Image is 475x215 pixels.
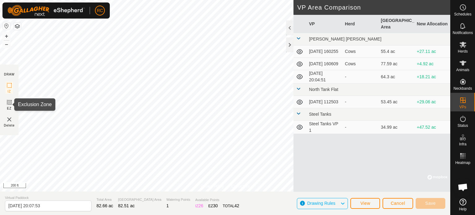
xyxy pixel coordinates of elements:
span: Herds [458,49,468,53]
img: VP [6,116,13,123]
div: DRAW [4,72,15,77]
img: Gallagher Logo [7,5,85,16]
span: RC [97,7,103,14]
td: Steel Tanks VP 1 [306,121,342,134]
span: Virtual Paddock [5,195,92,200]
span: EZ [7,106,12,111]
th: Herd [342,15,378,33]
span: Help [459,207,467,211]
span: IZ [8,89,11,94]
button: + [3,32,10,40]
span: View [360,201,370,206]
span: Status [457,124,468,127]
span: 26 [199,203,203,208]
span: 30 [213,203,218,208]
span: Delete [4,123,15,128]
td: +47.52 ac [414,121,450,134]
th: [GEOGRAPHIC_DATA] Area [379,15,414,33]
span: Notifications [453,31,473,35]
span: Cancel [391,201,405,206]
td: [DATE] 112503 [306,96,342,108]
button: Map Layers [14,23,21,30]
td: 77.59 ac [379,58,414,70]
span: Available Points [195,197,239,203]
td: [DATE] 20:04:51 [306,70,342,84]
span: 42 [234,203,239,208]
button: Save [416,198,445,209]
span: Steel Tanks [309,112,331,117]
h2: VP Area Comparison [297,4,450,11]
span: 1 [166,203,169,208]
span: North Tank Flat [309,87,338,92]
span: Animals [456,68,469,72]
td: +4.92 ac [414,58,450,70]
td: +29.06 ac [414,96,450,108]
span: 82.66 ac [96,203,113,208]
button: Cancel [383,198,413,209]
td: 53.45 ac [379,96,414,108]
td: 34.99 ac [379,121,414,134]
th: VP [306,15,342,33]
span: 82.51 ac [118,203,135,208]
button: Reset Map [3,22,10,30]
div: - [345,124,376,131]
td: [DATE] 160609 [306,58,342,70]
span: [PERSON_NAME] [PERSON_NAME] [309,37,381,41]
button: – [3,41,10,48]
td: [DATE] 160255 [306,45,342,58]
div: Cows [345,48,376,55]
div: IZ [195,203,203,209]
div: Open chat [454,178,472,196]
span: Neckbands [453,87,472,90]
div: Cows [345,61,376,67]
td: 55.4 ac [379,45,414,58]
td: +18.21 ac [414,70,450,84]
a: Help [451,196,475,213]
span: Drawing Rules [307,201,335,206]
a: Contact Us [231,183,250,189]
span: VPs [459,105,466,109]
span: Save [425,201,436,206]
a: Privacy Policy [201,183,224,189]
span: [GEOGRAPHIC_DATA] Area [118,197,161,202]
span: Total Area [96,197,113,202]
span: Heatmap [455,161,470,165]
div: - [345,74,376,80]
th: New Allocation [414,15,450,33]
span: Watering Points [166,197,190,202]
button: View [350,198,380,209]
span: Infra [459,142,466,146]
div: EZ [208,203,218,209]
span: Schedules [454,12,471,16]
div: - [345,99,376,105]
td: +27.11 ac [414,45,450,58]
div: TOTAL [223,203,239,209]
td: 64.3 ac [379,70,414,84]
